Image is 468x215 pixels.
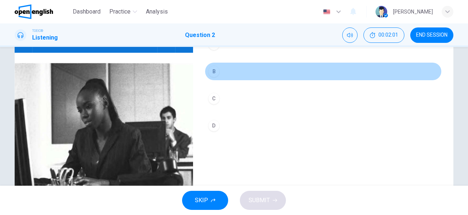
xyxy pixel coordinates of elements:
[182,191,228,210] button: SKIP
[322,9,331,15] img: en
[143,5,171,18] button: Analysis
[342,27,358,43] div: Mute
[32,33,58,42] h1: Listening
[378,32,398,38] span: 00:02:01
[185,31,215,40] h1: Question 2
[15,4,70,19] a: OpenEnglish logo
[106,5,140,18] button: Practice
[208,120,220,131] div: D
[109,7,131,16] span: Practice
[146,7,168,16] span: Analysis
[205,116,442,135] button: D
[205,62,442,81] button: B
[195,195,208,205] span: SKIP
[208,66,220,77] div: B
[15,4,53,19] img: OpenEnglish logo
[73,7,101,16] span: Dashboard
[32,28,43,33] span: TOEIC®
[70,5,103,18] button: Dashboard
[208,93,220,104] div: C
[410,27,453,43] button: END SESSION
[375,6,387,18] img: Profile picture
[416,32,448,38] span: END SESSION
[363,27,404,43] div: Hide
[205,89,442,108] button: C
[363,27,404,43] button: 00:02:01
[393,7,433,16] div: [PERSON_NAME]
